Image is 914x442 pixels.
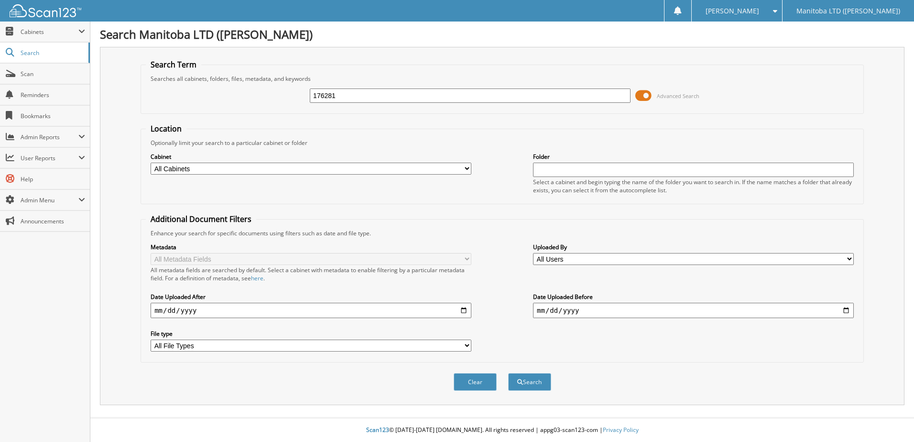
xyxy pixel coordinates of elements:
label: File type [151,330,471,338]
button: Clear [454,373,497,391]
label: Date Uploaded After [151,293,471,301]
span: [PERSON_NAME] [706,8,759,14]
span: User Reports [21,154,78,162]
span: Search [21,49,84,57]
div: Optionally limit your search to a particular cabinet or folder [146,139,859,147]
span: Scan123 [366,426,389,434]
legend: Additional Document Filters [146,214,256,224]
span: Bookmarks [21,112,85,120]
div: Select a cabinet and begin typing the name of the folder you want to search in. If the name match... [533,178,854,194]
img: scan123-logo-white.svg [10,4,81,17]
span: Admin Reports [21,133,78,141]
legend: Search Term [146,59,201,70]
label: Date Uploaded Before [533,293,854,301]
label: Uploaded By [533,243,854,251]
iframe: Chat Widget [866,396,914,442]
span: Advanced Search [657,92,699,99]
legend: Location [146,123,186,134]
span: Announcements [21,217,85,225]
a: here [251,274,263,282]
button: Search [508,373,551,391]
input: end [533,303,854,318]
label: Metadata [151,243,471,251]
label: Cabinet [151,153,471,161]
div: © [DATE]-[DATE] [DOMAIN_NAME]. All rights reserved | appg03-scan123-com | [90,419,914,442]
span: Reminders [21,91,85,99]
span: Scan [21,70,85,78]
div: All metadata fields are searched by default. Select a cabinet with metadata to enable filtering b... [151,266,471,282]
span: Manitoba LTD ([PERSON_NAME]) [796,8,900,14]
input: start [151,303,471,318]
h1: Search Manitoba LTD ([PERSON_NAME]) [100,26,904,42]
label: Folder [533,153,854,161]
div: Searches all cabinets, folders, files, metadata, and keywords [146,75,859,83]
span: Cabinets [21,28,78,36]
div: Enhance your search for specific documents using filters such as date and file type. [146,229,859,237]
span: Admin Menu [21,196,78,204]
a: Privacy Policy [603,426,639,434]
span: Help [21,175,85,183]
